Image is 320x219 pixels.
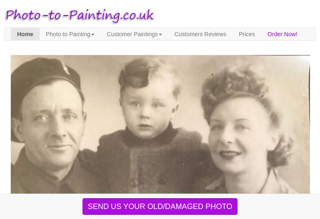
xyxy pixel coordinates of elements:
a: Customers Reviews [168,28,232,40]
a: Customer Paintings [101,28,168,40]
a: Home [11,28,40,40]
a: Order Now! [261,28,304,40]
a: Prices [232,28,261,40]
a: Photo to Painting [40,28,101,40]
button: SEND US YOUR OLD/DAMAGED PHOTO [82,198,238,215]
